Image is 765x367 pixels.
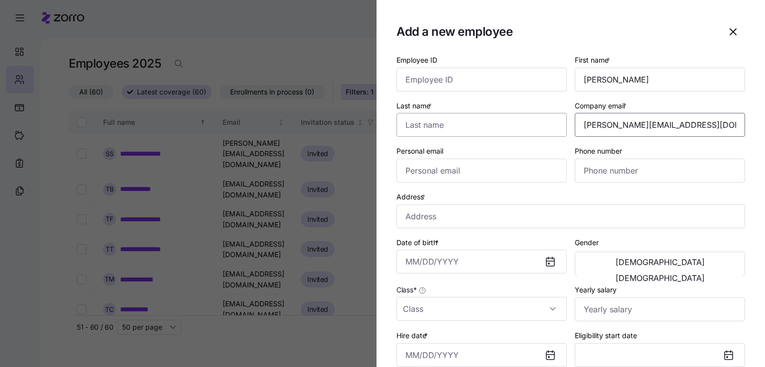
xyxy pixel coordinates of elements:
span: Class * [396,285,416,295]
input: Company email [575,113,745,137]
span: [DEMOGRAPHIC_DATA] [616,258,705,266]
label: Employee ID [396,55,437,66]
label: Last name [396,100,434,111]
label: Gender [575,237,599,248]
label: Eligibility start date [575,330,637,341]
input: MM/DD/YYYY [396,250,567,274]
input: Class [396,297,567,321]
input: Employee ID [396,68,567,92]
label: Company email [575,100,629,111]
label: Personal email [396,146,443,157]
label: Address [396,191,427,202]
label: Yearly salary [575,284,617,295]
label: First name [575,55,612,66]
label: Phone number [575,146,622,157]
input: Personal email [396,159,567,183]
input: MM/DD/YYYY [396,343,567,367]
label: Date of birth [396,237,441,248]
input: Last name [396,113,567,137]
label: Hire date [396,330,430,341]
h1: Add a new employee [396,24,713,39]
input: Phone number [575,159,745,183]
input: First name [575,68,745,92]
input: Address [396,204,745,228]
span: [DEMOGRAPHIC_DATA] [616,274,705,282]
input: Yearly salary [575,297,745,321]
